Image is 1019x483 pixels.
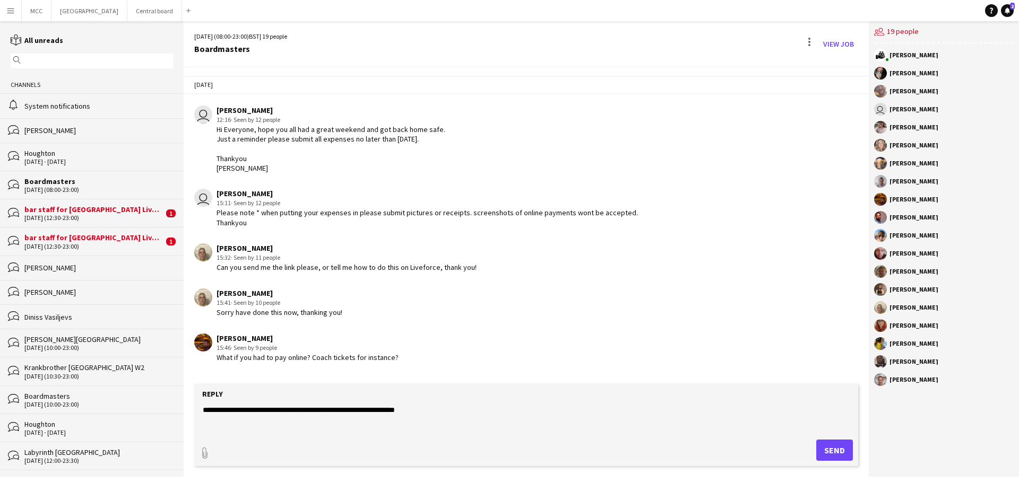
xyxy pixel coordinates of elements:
[11,36,63,45] a: All unreads
[217,253,477,262] div: 15:32
[890,304,938,311] div: [PERSON_NAME]
[890,268,938,275] div: [PERSON_NAME]
[24,214,163,222] div: [DATE] (12:30-23:00)
[217,353,399,362] div: What if you had to pay online? Coach tickets for instance?
[24,335,173,344] div: [PERSON_NAME][GEOGRAPHIC_DATA]
[24,401,173,408] div: [DATE] (10:00-23:00)
[816,440,853,461] button: Send
[231,253,280,261] span: · Seen by 11 people
[874,21,1014,43] div: 19 people
[24,263,173,273] div: [PERSON_NAME]
[24,148,173,158] div: Houghton
[890,376,938,383] div: [PERSON_NAME]
[890,124,938,130] div: [PERSON_NAME]
[217,333,399,343] div: [PERSON_NAME]
[231,344,277,352] span: · Seen by 9 people
[231,199,280,207] span: · Seen by 12 people
[217,343,399,353] div: 15:46
[24,205,163,214] div: bar staff for [GEOGRAPHIC_DATA] Live concerts
[24,243,163,250] div: [DATE] (12:30-23:00)
[217,243,477,253] div: [PERSON_NAME]
[890,106,938,112] div: [PERSON_NAME]
[819,36,858,52] a: View Job
[217,115,445,125] div: 12:16
[51,1,127,21] button: [GEOGRAPHIC_DATA]
[890,178,938,185] div: [PERSON_NAME]
[24,312,173,322] div: Diniss Vasiljevs
[217,125,445,173] div: Hi Everyone, hope you all had a great weekend and got back home safe. Just a reminder please subm...
[890,250,938,257] div: [PERSON_NAME]
[24,447,173,457] div: Labyrinth [GEOGRAPHIC_DATA]
[217,308,342,317] div: Sorry have done this now, thanking you!
[890,70,938,76] div: [PERSON_NAME]
[24,126,173,135] div: [PERSON_NAME]
[166,209,176,217] span: 1
[24,363,173,372] div: Krankbrother [GEOGRAPHIC_DATA] W2
[217,106,445,115] div: [PERSON_NAME]
[890,322,938,329] div: [PERSON_NAME]
[217,262,477,272] div: Can you send me the link please, or tell me how to do this on Liveforce, thank you!
[24,419,173,429] div: Houghton
[22,1,51,21] button: MCC
[24,457,173,464] div: [DATE] (12:00-23:30)
[217,288,342,298] div: [PERSON_NAME]
[217,298,342,308] div: 15:41
[231,298,280,306] span: · Seen by 10 people
[184,76,869,94] div: [DATE]
[24,186,173,194] div: [DATE] (08:00-23:00)
[24,177,173,186] div: Boardmasters
[890,160,938,166] div: [PERSON_NAME]
[890,232,938,239] div: [PERSON_NAME]
[24,429,173,436] div: [DATE] - [DATE]
[1010,3,1015,10] span: 2
[890,340,938,347] div: [PERSON_NAME]
[890,196,938,203] div: [PERSON_NAME]
[127,1,182,21] button: Central board
[24,158,173,165] div: [DATE] - [DATE]
[24,101,173,111] div: System notifications
[217,198,638,208] div: 15:11
[890,88,938,94] div: [PERSON_NAME]
[166,238,176,245] span: 1
[24,233,163,242] div: bar staff for [GEOGRAPHIC_DATA] Live concerts
[194,32,287,41] div: [DATE] (08:00-23:00) | 19 people
[217,189,638,198] div: [PERSON_NAME]
[24,373,173,380] div: [DATE] (10:30-23:00)
[194,44,287,54] div: Boardmasters
[890,214,938,221] div: [PERSON_NAME]
[890,52,938,58] div: [PERSON_NAME]
[24,287,173,297] div: [PERSON_NAME]
[202,389,223,399] label: Reply
[890,142,938,148] div: [PERSON_NAME]
[1001,4,1014,17] a: 2
[890,358,938,365] div: [PERSON_NAME]
[24,391,173,401] div: Boardmasters
[249,32,260,40] span: BST
[24,344,173,352] div: [DATE] (10:00-23:00)
[217,208,638,227] div: Please note * when putting your expenses in please submit pictures or receipts. screenshots of on...
[890,286,938,293] div: [PERSON_NAME]
[231,116,280,124] span: · Seen by 12 people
